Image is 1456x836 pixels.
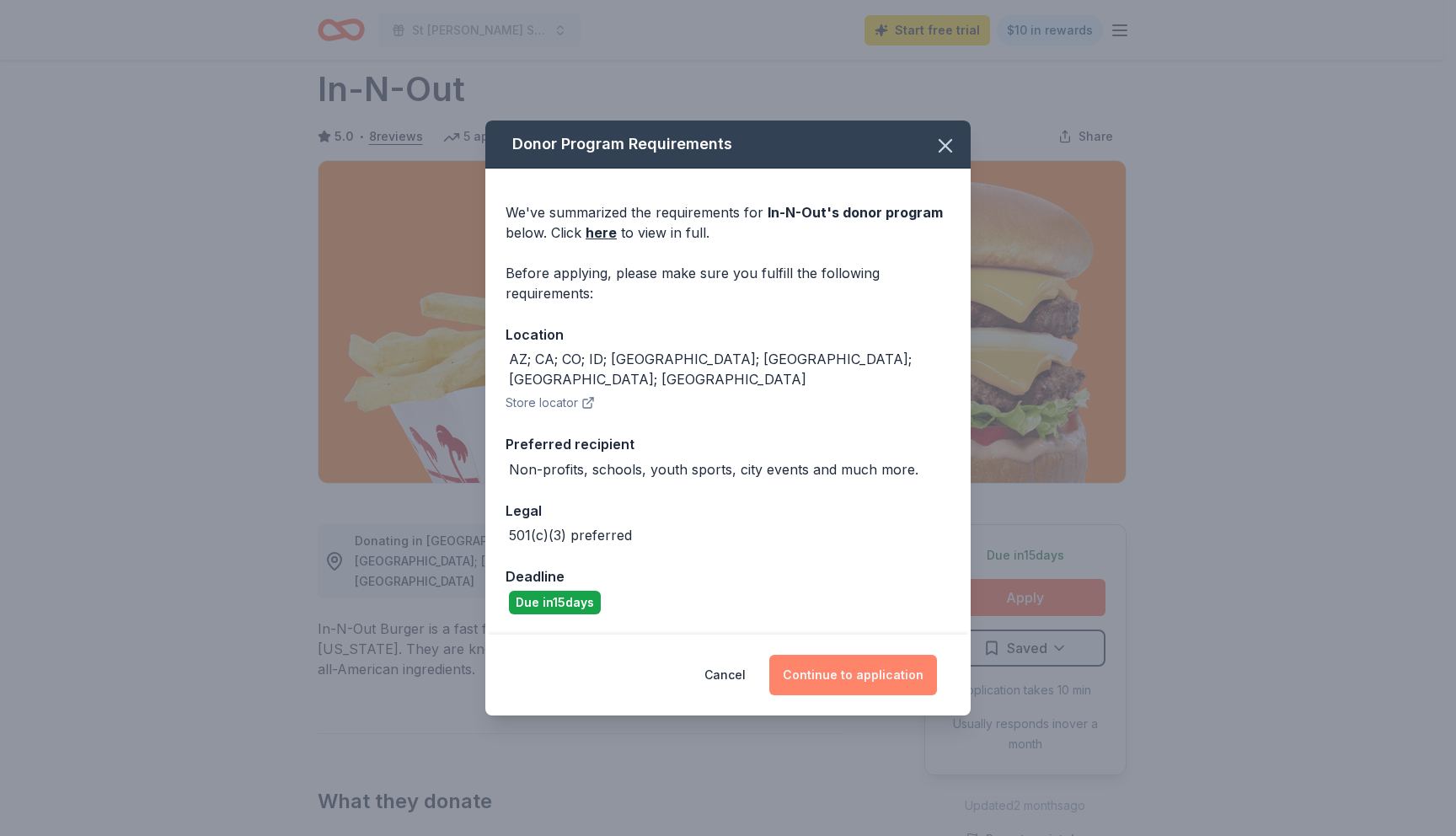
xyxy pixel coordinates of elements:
[506,263,950,303] div: Before applying, please make sure you fulfill the following requirements:
[506,500,950,522] div: Legal
[506,393,595,413] button: Store locator
[704,655,746,695] button: Cancel
[509,459,918,480] div: Non-profits, schools, youth sports, city events and much more.
[768,204,943,221] span: In-N-Out 's donor program
[506,202,950,243] div: We've summarized the requirements for below. Click to view in full.
[506,433,950,455] div: Preferred recipient
[506,324,950,346] div: Location
[509,591,601,614] div: Due in 15 days
[485,121,971,169] div: Donor Program Requirements
[509,525,632,545] div: 501(c)(3) preferred
[586,222,617,243] a: here
[509,349,950,389] div: AZ; CA; CO; ID; [GEOGRAPHIC_DATA]; [GEOGRAPHIC_DATA]; [GEOGRAPHIC_DATA]; [GEOGRAPHIC_DATA]
[769,655,937,695] button: Continue to application
[506,565,950,587] div: Deadline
